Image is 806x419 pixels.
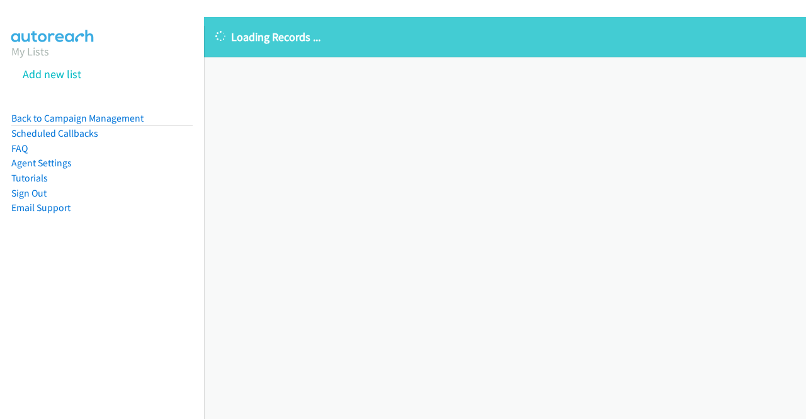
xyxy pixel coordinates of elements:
a: Tutorials [11,172,48,184]
a: Email Support [11,202,71,214]
a: Sign Out [11,187,47,199]
p: Loading Records ... [215,28,795,45]
a: Scheduled Callbacks [11,127,98,139]
a: Back to Campaign Management [11,112,144,124]
a: Agent Settings [11,157,72,169]
a: Add new list [23,67,81,81]
a: My Lists [11,44,49,59]
a: FAQ [11,142,28,154]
